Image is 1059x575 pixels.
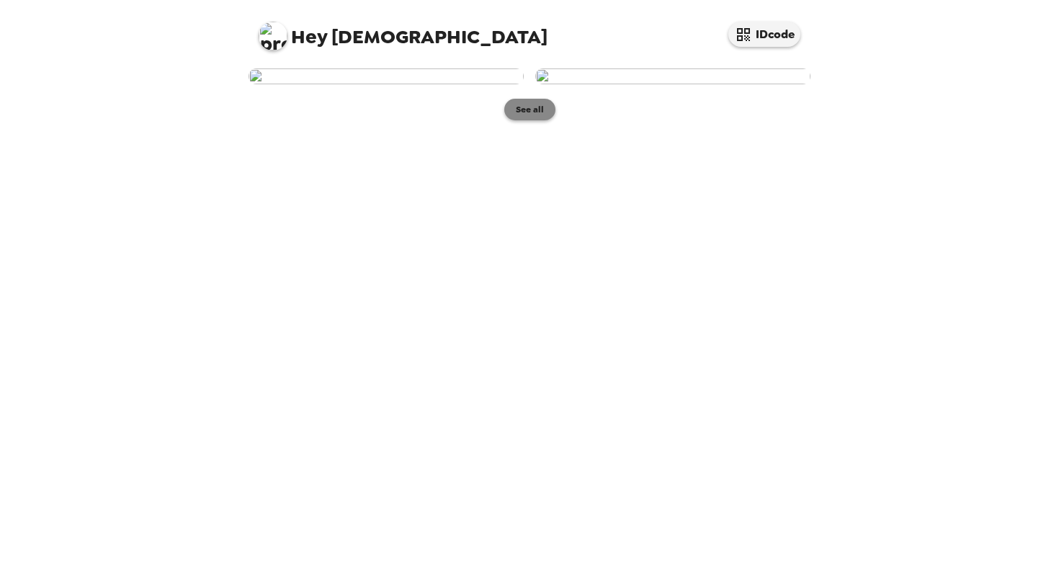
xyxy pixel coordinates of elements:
button: IDcode [728,22,800,47]
img: user-282566 [535,68,810,84]
button: See all [504,99,555,120]
img: profile pic [259,22,287,50]
img: user-282570 [249,68,524,84]
span: Hey [291,24,327,50]
span: [DEMOGRAPHIC_DATA] [259,14,548,47]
